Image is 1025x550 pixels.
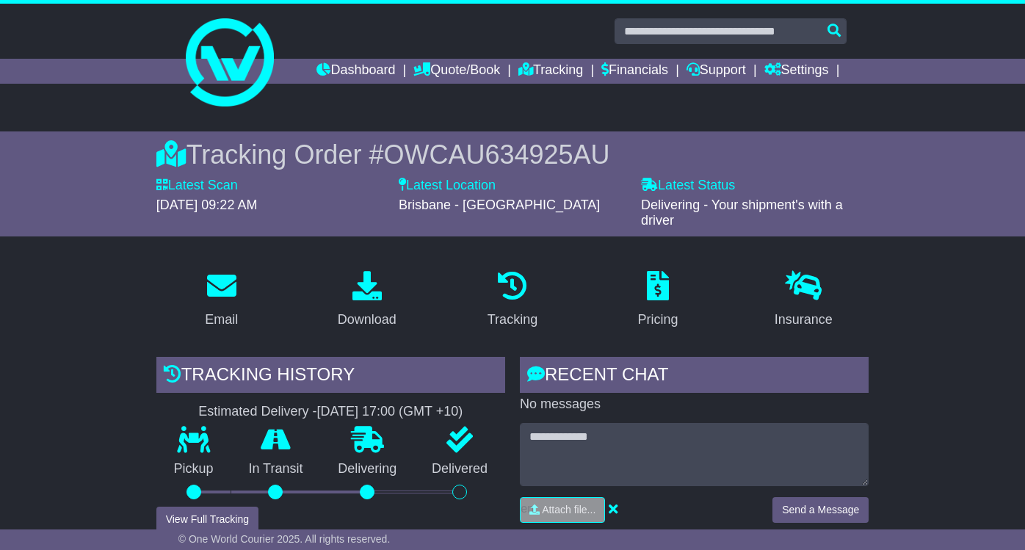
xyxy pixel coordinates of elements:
p: Pickup [156,461,231,477]
button: View Full Tracking [156,507,258,532]
label: Latest Location [399,178,496,194]
a: Email [195,266,247,335]
div: Pricing [638,310,678,330]
a: Quote/Book [413,59,500,84]
span: © One World Courier 2025. All rights reserved. [178,533,391,545]
div: Estimated Delivery - [156,404,505,420]
button: Send a Message [772,497,869,523]
span: Delivering - Your shipment's with a driver [641,198,843,228]
a: Financials [601,59,668,84]
span: OWCAU634925AU [383,140,609,170]
a: Tracking [478,266,547,335]
div: Tracking [488,310,537,330]
div: Email [205,310,238,330]
p: In Transit [231,461,321,477]
a: Tracking [518,59,583,84]
span: [DATE] 09:22 AM [156,198,258,212]
a: Settings [764,59,829,84]
label: Latest Status [641,178,735,194]
div: [DATE] 17:00 (GMT +10) [316,404,463,420]
label: Latest Scan [156,178,238,194]
div: RECENT CHAT [520,357,869,397]
a: Download [328,266,406,335]
a: Support [687,59,746,84]
p: Delivering [320,461,414,477]
div: Tracking Order # [156,139,869,170]
span: Brisbane - [GEOGRAPHIC_DATA] [399,198,600,212]
div: Download [338,310,396,330]
div: Insurance [775,310,833,330]
p: No messages [520,397,869,413]
div: Tracking history [156,357,505,397]
a: Dashboard [316,59,395,84]
a: Pricing [629,266,688,335]
p: Delivered [414,461,505,477]
a: Insurance [765,266,842,335]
